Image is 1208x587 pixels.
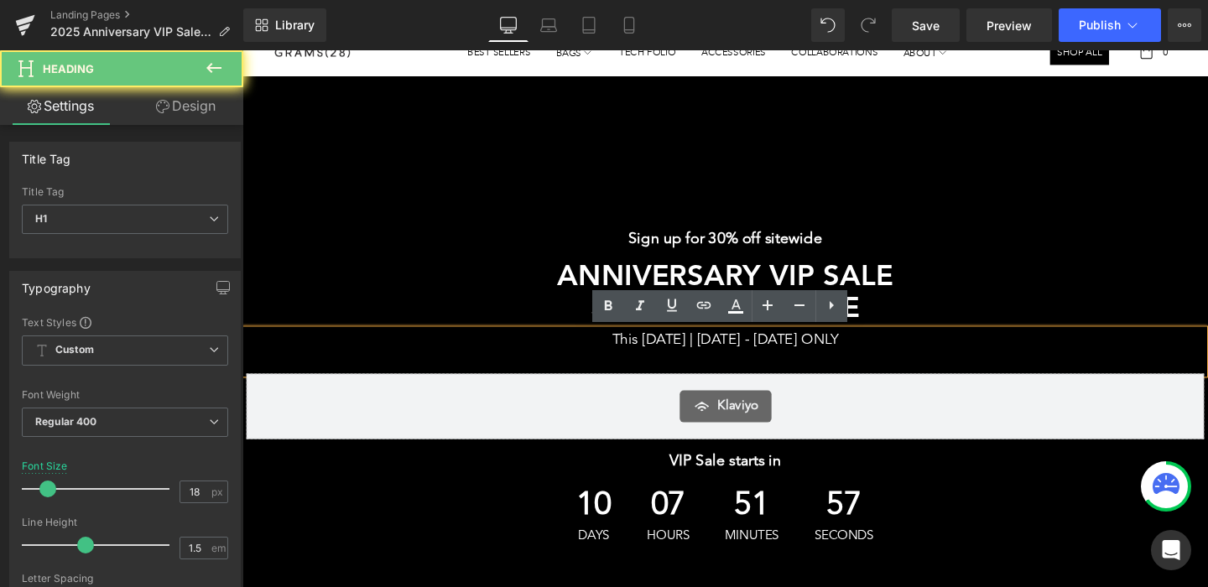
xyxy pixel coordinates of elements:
[211,543,226,553] span: em
[275,18,315,33] span: Library
[331,224,685,254] strong: ANNIVERSARY VIP SALE
[22,389,228,401] div: Font Weight
[811,8,845,42] button: Undo
[22,573,228,584] div: Letter Spacing
[50,25,211,39] span: 2025 Anniversary VIP Sale Signup
[406,190,610,206] strong: Sign up for 30% off sitewide
[211,486,226,497] span: px
[569,8,609,42] a: Tablet
[425,462,471,504] span: 07
[55,343,94,357] b: Custom
[912,17,940,34] span: Save
[425,504,471,517] span: Hours
[987,17,1032,34] span: Preview
[22,143,71,166] div: Title Tag
[966,8,1052,42] a: Preview
[367,257,649,288] strong: 30% OFF SITEWIDE
[351,504,388,517] span: Days
[1168,8,1201,42] button: More
[609,8,649,42] a: Mobile
[50,8,243,22] a: Landing Pages
[449,424,566,440] b: VIP Sale starts in
[22,315,228,329] div: Text Styles
[488,8,528,42] a: Desktop
[125,87,247,125] a: Design
[1059,8,1161,42] button: Publish
[351,462,388,504] span: 10
[243,8,326,42] a: New Library
[35,212,47,225] b: H1
[22,460,68,472] div: Font Size
[508,504,565,517] span: Minutes
[601,462,664,504] span: 57
[1151,530,1191,570] div: Open Intercom Messenger
[22,272,91,295] div: Typography
[22,186,228,198] div: Title Tag
[43,62,94,75] span: Heading
[1079,18,1121,32] span: Publish
[500,364,543,384] span: Klaviyo
[4,293,1011,316] h1: This [DATE] | [DATE] - [DATE] ONLY
[851,8,885,42] button: Redo
[35,415,97,428] b: Regular 400
[22,517,228,528] div: Line Height
[508,462,565,504] span: 51
[601,504,664,517] span: Seconds
[528,8,569,42] a: Laptop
